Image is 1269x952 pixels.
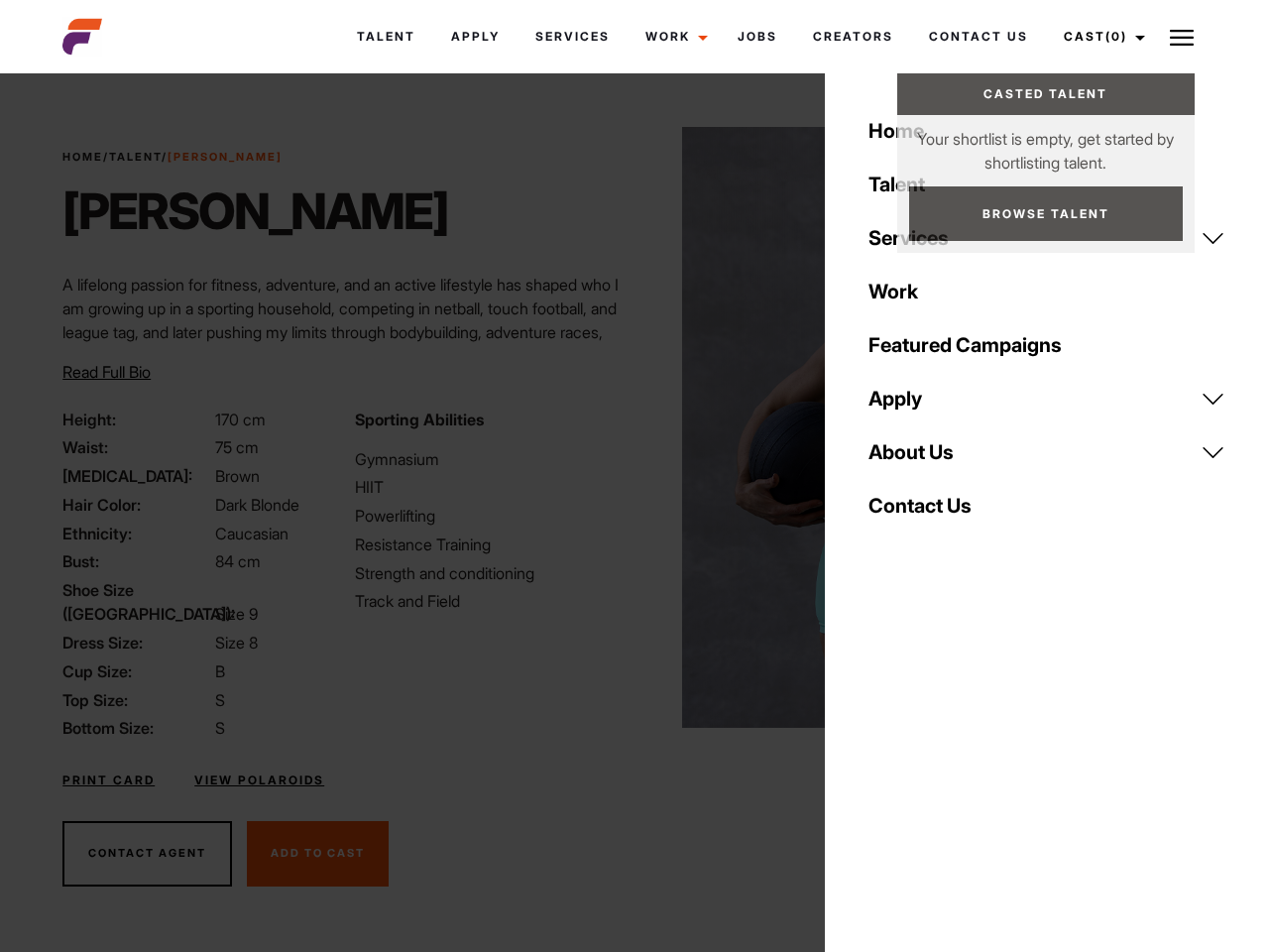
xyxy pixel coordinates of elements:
[215,718,225,738] span: S
[247,821,389,887] button: Add To Cast
[911,10,1046,63] a: Contact Us
[355,533,623,556] li: Resistance Training
[518,10,628,63] a: Services
[215,524,288,543] span: Caucasian
[109,150,162,164] a: Talent
[355,447,623,471] li: Gymnasium
[62,716,211,740] span: Bottom Size:
[62,181,448,241] h1: [PERSON_NAME]
[62,549,211,573] span: Bust:
[897,73,1195,115] a: Casted Talent
[168,150,283,164] strong: [PERSON_NAME]
[62,659,211,683] span: Cup Size:
[628,10,720,63] a: Work
[1105,29,1127,44] span: (0)
[62,360,151,384] button: Read Full Bio
[1046,10,1157,63] a: Cast(0)
[795,10,911,63] a: Creators
[215,466,260,486] span: Brown
[857,265,1237,318] a: Work
[62,408,211,431] span: Height:
[355,589,623,613] li: Track and Field
[433,10,518,63] a: Apply
[355,475,623,499] li: HIIT
[1170,26,1194,50] img: Burger icon
[62,273,623,368] p: A lifelong passion for fitness, adventure, and an active lifestyle has shaped who I am growing up...
[62,149,283,166] span: / /
[62,435,211,459] span: Waist:
[215,551,261,571] span: 84 cm
[215,437,259,457] span: 75 cm
[215,604,258,624] span: Size 9
[857,318,1237,372] a: Featured Campaigns
[215,633,258,653] span: Size 8
[62,772,155,789] a: Print Card
[62,150,103,164] a: Home
[62,17,102,57] img: cropped-aefm-brand-fav-22-square.png
[720,10,795,63] a: Jobs
[271,846,365,860] span: Add To Cast
[909,186,1183,241] a: Browse Talent
[857,104,1237,158] a: Home
[355,410,484,429] strong: Sporting Abilities
[857,211,1237,265] a: Services
[62,821,232,887] button: Contact Agent
[857,158,1237,211] a: Talent
[62,631,211,654] span: Dress Size:
[339,10,433,63] a: Talent
[897,115,1195,175] p: Your shortlist is empty, get started by shortlisting talent.
[62,493,211,517] span: Hair Color:
[857,479,1237,533] a: Contact Us
[215,495,299,515] span: Dark Blonde
[857,372,1237,425] a: Apply
[194,772,324,789] a: View Polaroids
[62,688,211,712] span: Top Size:
[62,362,151,382] span: Read Full Bio
[215,690,225,710] span: S
[62,464,211,488] span: [MEDICAL_DATA]:
[355,561,623,585] li: Strength and conditioning
[857,425,1237,479] a: About Us
[215,410,266,429] span: 170 cm
[62,522,211,545] span: Ethnicity:
[355,504,623,528] li: Powerlifting
[62,578,211,626] span: Shoe Size ([GEOGRAPHIC_DATA]):
[215,661,225,681] span: B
